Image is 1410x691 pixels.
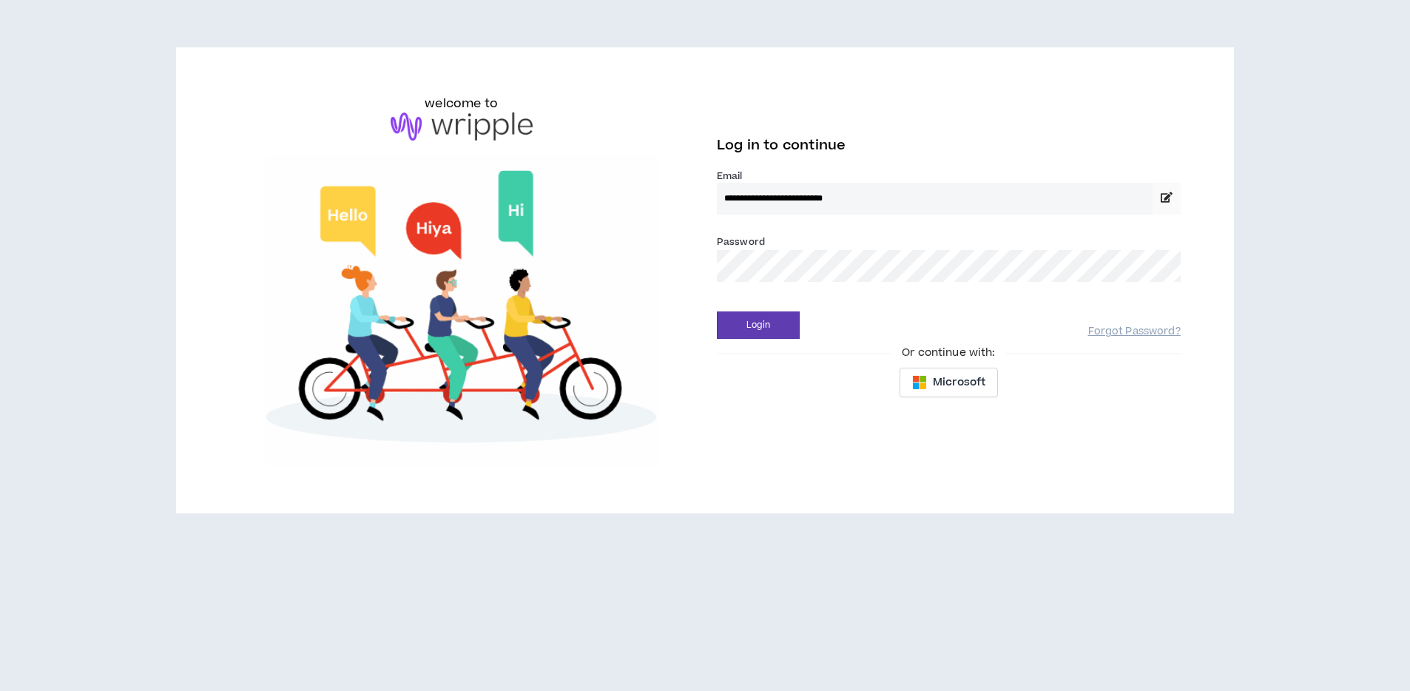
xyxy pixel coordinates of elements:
a: Forgot Password? [1088,325,1181,339]
label: Email [717,169,1181,183]
button: Login [717,311,800,339]
button: Microsoft [900,368,998,397]
span: Microsoft [933,374,985,391]
span: Log in to continue [717,136,846,155]
span: Or continue with: [891,345,1005,361]
h6: welcome to [425,95,498,112]
img: logo-brand.png [391,112,533,141]
label: Password [717,235,765,249]
img: Welcome to Wripple [229,155,693,466]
